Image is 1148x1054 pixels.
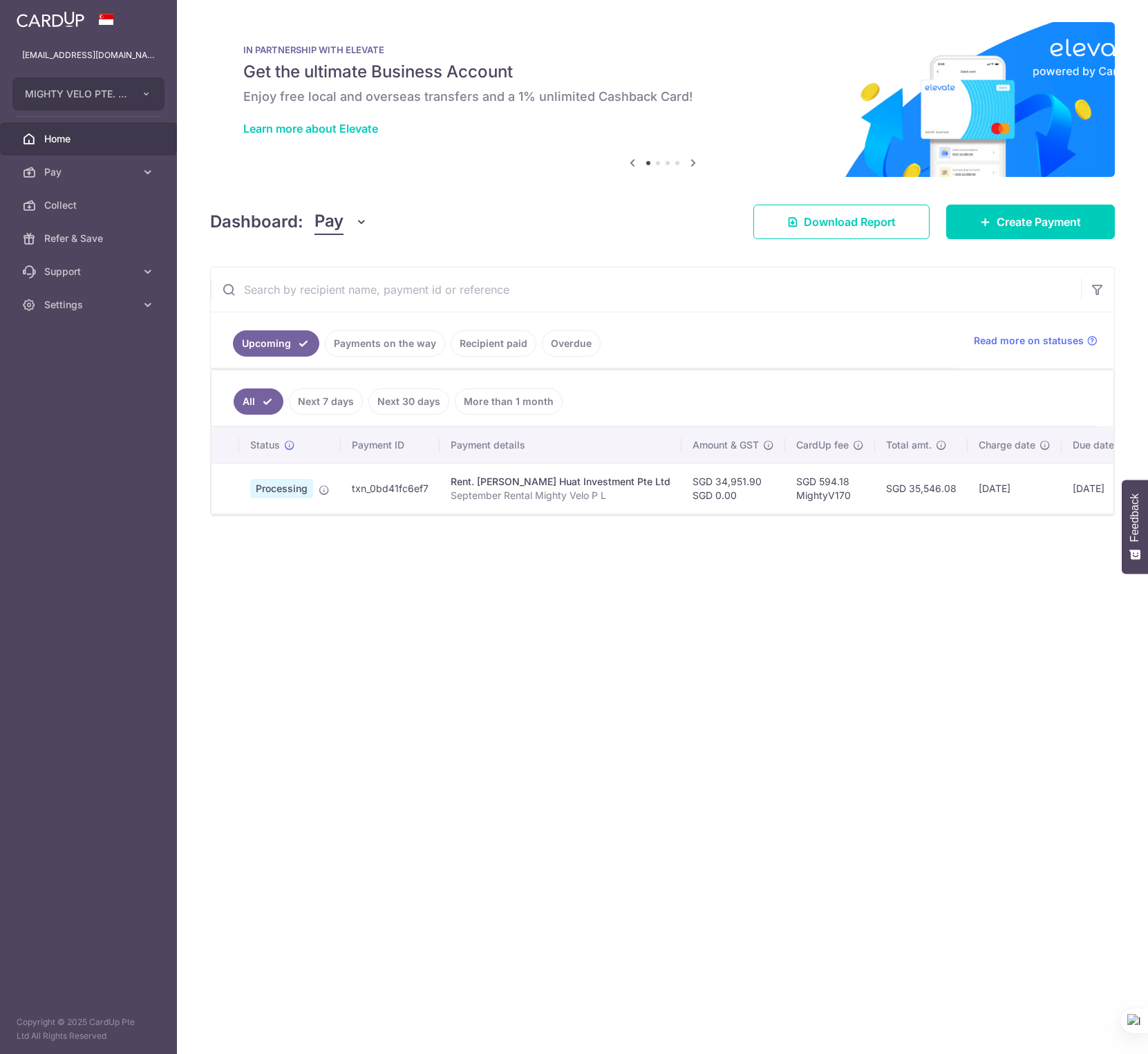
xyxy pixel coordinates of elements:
span: Create Payment [997,214,1081,230]
td: SGD 35,546.08 [875,463,968,514]
span: Due date [1073,438,1114,452]
button: MIGHTY VELO PTE. LTD. [12,77,164,111]
a: Overdue [542,330,601,357]
span: Home [44,132,135,146]
span: Settings [44,298,135,312]
a: Recipient paid [451,330,536,357]
span: Support [44,265,135,279]
span: Pay [44,165,135,179]
td: SGD 594.18 MightyV170 [785,463,875,514]
a: Read more on statuses [974,334,1098,348]
div: Rent. [PERSON_NAME] Huat Investment Pte Ltd [451,475,670,489]
input: Search by recipient name, payment id or reference [211,267,1081,312]
span: Collect [44,198,135,212]
a: Next 30 days [368,388,449,415]
img: CardUp [17,11,84,28]
h5: Get the ultimate Business Account [243,61,1082,83]
a: Payments on the way [325,330,445,357]
a: Download Report [753,205,930,239]
span: Total amt. [886,438,932,452]
td: txn_0bd41fc6ef7 [341,463,440,514]
th: Payment ID [341,427,440,463]
span: Download Report [804,214,896,230]
img: Renovation banner [210,22,1115,177]
p: IN PARTNERSHIP WITH ELEVATE [243,44,1082,55]
iframe: Opens a widget where you can find more information [1059,1013,1134,1047]
span: Pay [314,209,344,235]
span: Read more on statuses [974,334,1084,348]
span: Amount & GST [693,438,759,452]
h4: Dashboard: [210,209,303,234]
span: MIGHTY VELO PTE. LTD. [25,87,127,101]
th: Payment details [440,427,681,463]
button: Pay [314,209,368,235]
a: Create Payment [946,205,1115,239]
h6: Enjoy free local and overseas transfers and a 1% unlimited Cashback Card! [243,88,1082,105]
span: Charge date [979,438,1035,452]
a: Upcoming [233,330,319,357]
td: [DATE] [1062,463,1140,514]
a: Next 7 days [289,388,363,415]
a: All [234,388,283,415]
span: Status [250,438,280,452]
td: [DATE] [968,463,1062,514]
a: More than 1 month [455,388,563,415]
a: Learn more about Elevate [243,122,378,135]
td: SGD 34,951.90 SGD 0.00 [681,463,785,514]
span: Processing [250,479,313,498]
p: [EMAIL_ADDRESS][DOMAIN_NAME] [22,48,155,62]
span: CardUp fee [796,438,849,452]
span: Feedback [1129,493,1141,542]
span: Refer & Save [44,232,135,245]
button: Feedback - Show survey [1122,480,1148,574]
p: September Rental Mighty Velo P L [451,489,670,502]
